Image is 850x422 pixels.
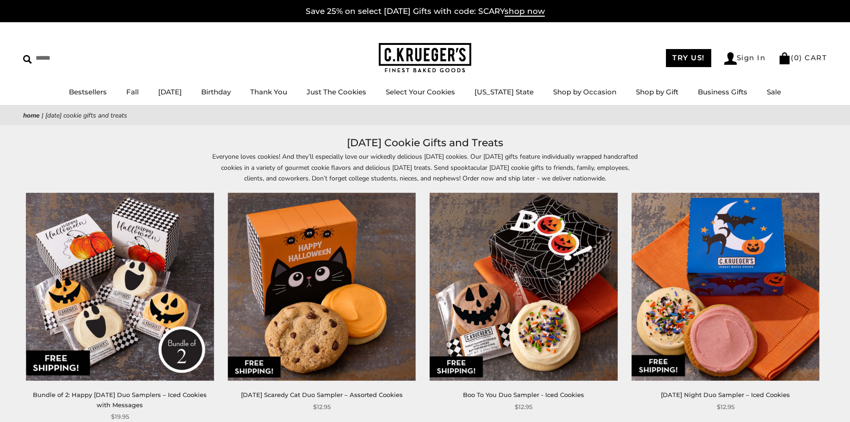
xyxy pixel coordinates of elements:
p: Everyone loves cookies! And they’ll especially love our wickedly delicious [DATE] cookies. Our [D... [212,151,638,183]
a: Bundle of 2: Happy [DATE] Duo Samplers – Iced Cookies with Messages [33,391,207,408]
a: Sign In [724,52,766,65]
nav: breadcrumbs [23,110,827,121]
span: $12.95 [515,402,532,412]
img: Halloween Night Duo Sampler – Iced Cookies [631,193,819,381]
img: Boo To You Duo Sampler - Iced Cookies [430,193,618,381]
input: Search [23,51,133,65]
a: [DATE] [158,87,182,96]
span: shop now [505,6,545,17]
a: Save 25% on select [DATE] Gifts with code: SCARYshop now [306,6,545,17]
a: Shop by Occasion [553,87,616,96]
a: [US_STATE] State [474,87,534,96]
a: Fall [126,87,139,96]
h1: [DATE] Cookie Gifts and Treats [37,135,813,151]
a: Birthday [201,87,231,96]
img: Search [23,55,32,64]
img: Bag [778,52,791,64]
a: [DATE] Night Duo Sampler – Iced Cookies [661,391,790,398]
span: $19.95 [111,412,129,422]
a: Boo To You Duo Sampler - Iced Cookies [463,391,584,398]
span: [DATE] Cookie Gifts and Treats [45,111,127,120]
a: Select Your Cookies [386,87,455,96]
span: $12.95 [313,402,331,412]
span: $12.95 [717,402,734,412]
a: [DATE] Scaredy Cat Duo Sampler – Assorted Cookies [241,391,403,398]
a: (0) CART [778,53,827,62]
a: Business Gifts [698,87,747,96]
a: TRY US! [666,49,711,67]
a: Thank You [250,87,287,96]
span: 0 [794,53,800,62]
img: Bundle of 2: Happy Halloween Duo Samplers – Iced Cookies with Messages [26,193,214,381]
img: C.KRUEGER'S [379,43,471,73]
a: Sale [767,87,781,96]
img: Halloween Scaredy Cat Duo Sampler – Assorted Cookies [228,193,416,381]
a: Bestsellers [69,87,107,96]
a: Home [23,111,40,120]
img: Account [724,52,737,65]
span: | [42,111,43,120]
a: Shop by Gift [636,87,678,96]
a: Just The Cookies [307,87,366,96]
